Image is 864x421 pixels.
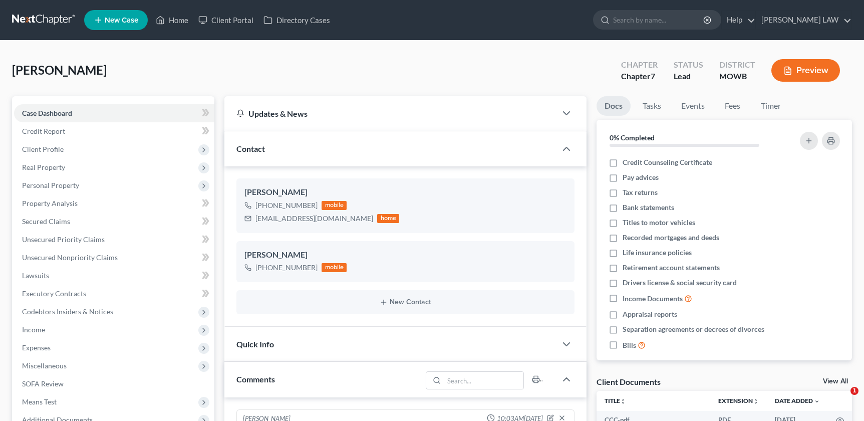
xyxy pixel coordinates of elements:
[830,387,854,411] iframe: Intercom live chat
[14,104,214,122] a: Case Dashboard
[255,214,373,224] div: [EMAIL_ADDRESS][DOMAIN_NAME]
[674,71,703,82] div: Lead
[623,340,636,350] span: Bills
[623,172,659,182] span: Pay advices
[597,96,631,116] a: Docs
[14,285,214,303] a: Executory Contracts
[850,387,858,395] span: 1
[771,59,840,82] button: Preview
[22,127,65,135] span: Credit Report
[673,96,713,116] a: Events
[623,218,695,228] span: Titles to motor vehicles
[717,96,749,116] a: Fees
[236,144,265,153] span: Contact
[444,372,523,389] input: Search...
[597,376,661,387] div: Client Documents
[22,361,67,370] span: Miscellaneous
[22,325,45,334] span: Income
[22,181,79,189] span: Personal Property
[620,398,626,404] i: unfold_more
[22,253,118,262] span: Unsecured Nonpriority Claims
[621,59,658,71] div: Chapter
[105,17,138,24] span: New Case
[623,248,692,258] span: Life insurance policies
[22,217,70,226] span: Secured Claims
[22,163,65,171] span: Real Property
[22,343,51,352] span: Expenses
[14,213,214,231] a: Secured Claims
[674,59,703,71] div: Status
[635,96,669,116] a: Tasks
[623,324,764,334] span: Separation agreements or decrees of divorces
[623,202,674,213] span: Bank statements
[322,201,347,210] div: mobile
[14,375,214,393] a: SOFA Review
[22,397,57,406] span: Means Test
[255,263,318,273] div: [PHONE_NUMBER]
[14,231,214,249] a: Unsecured Priority Claims
[322,263,347,272] div: mobile
[823,378,848,385] a: View All
[14,267,214,285] a: Lawsuits
[22,379,64,388] span: SOFA Review
[12,63,107,77] span: [PERSON_NAME]
[22,109,72,117] span: Case Dashboard
[722,11,755,29] a: Help
[610,133,655,142] strong: 0% Completed
[193,11,258,29] a: Client Portal
[775,397,820,404] a: Date Added expand_more
[623,263,720,273] span: Retirement account statements
[236,108,544,119] div: Updates & News
[623,157,712,167] span: Credit Counseling Certificate
[255,200,318,210] div: [PHONE_NUMBER]
[377,214,399,223] div: home
[718,397,759,404] a: Extensionunfold_more
[814,398,820,404] i: expand_more
[22,145,64,153] span: Client Profile
[753,398,759,404] i: unfold_more
[22,307,113,316] span: Codebtors Insiders & Notices
[22,271,49,280] span: Lawsuits
[14,194,214,213] a: Property Analysis
[623,278,737,288] span: Drivers license & social security card
[236,339,274,349] span: Quick Info
[22,199,78,207] span: Property Analysis
[244,249,566,261] div: [PERSON_NAME]
[605,397,626,404] a: Titleunfold_more
[621,71,658,82] div: Chapter
[22,289,86,298] span: Executory Contracts
[244,298,566,306] button: New Contact
[651,71,655,81] span: 7
[22,235,105,244] span: Unsecured Priority Claims
[151,11,193,29] a: Home
[623,187,658,197] span: Tax returns
[14,122,214,140] a: Credit Report
[244,186,566,198] div: [PERSON_NAME]
[623,309,677,319] span: Appraisal reports
[719,71,755,82] div: MOWB
[753,96,789,116] a: Timer
[613,11,705,29] input: Search by name...
[258,11,335,29] a: Directory Cases
[236,374,275,384] span: Comments
[623,294,683,304] span: Income Documents
[756,11,851,29] a: [PERSON_NAME] LAW
[719,59,755,71] div: District
[623,233,719,243] span: Recorded mortgages and deeds
[14,249,214,267] a: Unsecured Nonpriority Claims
